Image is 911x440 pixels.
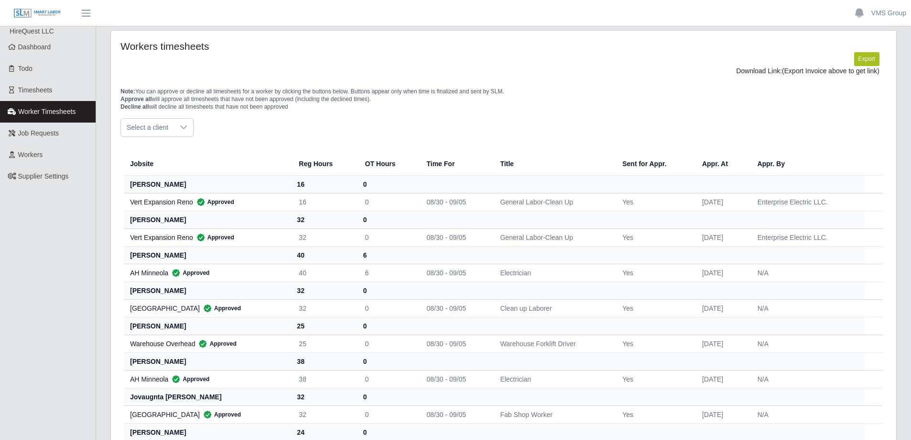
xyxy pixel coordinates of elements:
div: Download Link: [128,66,879,76]
div: Vert Expansion Reno [130,197,284,207]
th: [PERSON_NAME] [124,317,291,335]
th: [PERSON_NAME] [124,282,291,299]
td: Electrician [493,264,615,282]
div: Vert Expansion Reno [130,233,284,242]
td: Fab Shop Worker [493,406,615,423]
td: [DATE] [694,299,749,317]
td: Yes [615,228,694,246]
button: Export [854,52,879,66]
td: Enterprise Electric LLC. [750,193,865,211]
th: OT Hours [357,152,419,176]
th: 32 [291,211,357,228]
td: N/A [750,370,865,388]
th: 32 [291,282,357,299]
td: [DATE] [694,264,749,282]
th: [PERSON_NAME] [124,211,291,228]
span: Select a client [121,119,174,136]
td: 0 [357,335,419,352]
th: 0 [357,211,419,228]
span: Approved [168,374,209,384]
td: 08/30 - 09/05 [419,406,493,423]
span: Job Requests [18,129,59,137]
span: Note: [121,88,135,95]
th: Jobsite [124,152,291,176]
span: Decline all [121,103,149,110]
th: 6 [357,246,419,264]
td: Yes [615,264,694,282]
th: 25 [291,317,357,335]
th: 0 [357,317,419,335]
th: Appr. By [750,152,865,176]
th: jovaugnta [PERSON_NAME] [124,388,291,406]
td: 0 [357,193,419,211]
td: 40 [291,264,357,282]
th: 40 [291,246,357,264]
span: Todo [18,65,33,72]
th: 16 [291,175,357,193]
th: Sent for Appr. [615,152,694,176]
span: Approved [193,197,234,207]
td: 38 [291,370,357,388]
div: Warehouse Overhead [130,339,284,349]
span: (Export Invoice above to get link) [782,67,879,75]
span: Approved [168,268,209,278]
td: 0 [357,228,419,246]
span: Approved [200,410,241,419]
span: Worker Timesheets [18,108,76,115]
td: 08/30 - 09/05 [419,370,493,388]
td: N/A [750,264,865,282]
td: Warehouse Forklift Driver [493,335,615,352]
th: Title [493,152,615,176]
td: Yes [615,193,694,211]
td: Yes [615,335,694,352]
td: [DATE] [694,370,749,388]
th: 38 [291,352,357,370]
p: You can approve or decline all timesheets for a worker by clicking the buttons below. Buttons app... [121,88,887,111]
a: VMS Group [871,8,906,18]
th: 0 [357,388,419,406]
th: 0 [357,175,419,193]
span: Dashboard [18,43,51,51]
td: Yes [615,299,694,317]
span: Approved [193,233,234,242]
td: 32 [291,228,357,246]
div: AH Minneola [130,374,284,384]
td: 25 [291,335,357,352]
td: N/A [750,299,865,317]
td: [DATE] [694,228,749,246]
div: AH Minneola [130,268,284,278]
th: [PERSON_NAME] [124,352,291,370]
span: Approved [195,339,236,349]
td: Electrician [493,370,615,388]
td: 0 [357,299,419,317]
td: 0 [357,370,419,388]
td: [DATE] [694,406,749,423]
td: 08/30 - 09/05 [419,299,493,317]
th: [PERSON_NAME] [124,175,291,193]
div: [GEOGRAPHIC_DATA] [130,304,284,313]
th: Time For [419,152,493,176]
h4: Workers timesheets [121,40,431,52]
td: 08/30 - 09/05 [419,193,493,211]
span: Supplier Settings [18,172,69,180]
td: 6 [357,264,419,282]
img: SLM Logo [13,8,61,19]
td: 0 [357,406,419,423]
td: Yes [615,406,694,423]
td: Clean up Laborer [493,299,615,317]
span: Approve all [121,96,152,102]
td: General Labor-Clean Up [493,193,615,211]
td: 08/30 - 09/05 [419,264,493,282]
th: [PERSON_NAME] [124,246,291,264]
td: N/A [750,406,865,423]
td: Enterprise Electric LLC. [750,228,865,246]
span: Timesheets [18,86,53,94]
td: General Labor-Clean Up [493,228,615,246]
td: [DATE] [694,193,749,211]
th: Appr. At [694,152,749,176]
td: 08/30 - 09/05 [419,228,493,246]
td: Yes [615,370,694,388]
th: Reg Hours [291,152,357,176]
th: 0 [357,352,419,370]
span: HireQuest LLC [10,27,54,35]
